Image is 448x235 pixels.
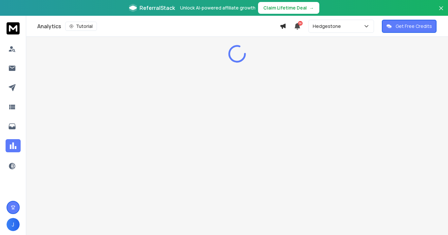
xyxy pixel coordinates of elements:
div: Analytics [37,22,280,31]
span: → [309,5,314,11]
p: Get Free Credits [396,23,432,30]
button: Tutorial [65,22,97,31]
button: Close banner [437,4,445,20]
button: Get Free Credits [382,20,437,33]
p: Hedgestone [313,23,344,30]
button: J [7,218,20,231]
p: Unlock AI-powered affiliate growth [180,5,255,11]
span: 50 [298,21,303,26]
span: ReferralStack [140,4,175,12]
button: Claim Lifetime Deal→ [258,2,319,14]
